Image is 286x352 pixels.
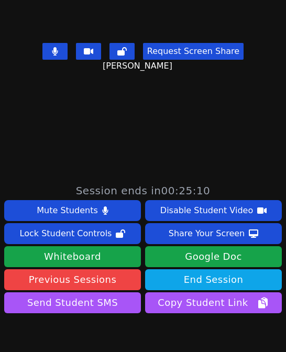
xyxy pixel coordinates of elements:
[145,200,282,221] button: Disable Student Video
[161,184,211,197] time: 00:25:10
[145,292,282,313] button: Copy Student Link
[143,43,244,60] button: Request Screen Share
[145,269,282,290] button: End Session
[4,269,141,290] a: Previous Sessions
[103,60,175,72] span: [PERSON_NAME]
[160,202,253,219] div: Disable Student Video
[20,225,112,242] div: Lock Student Controls
[158,295,269,310] span: Copy Student Link
[37,202,97,219] div: Mute Students
[4,223,141,244] button: Lock Student Controls
[4,292,141,313] button: Send Student SMS
[145,246,282,267] a: Google Doc
[76,183,211,198] span: Session ends in
[4,200,141,221] button: Mute Students
[145,223,282,244] button: Share Your Screen
[4,246,141,267] button: Whiteboard
[169,225,245,242] div: Share Your Screen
